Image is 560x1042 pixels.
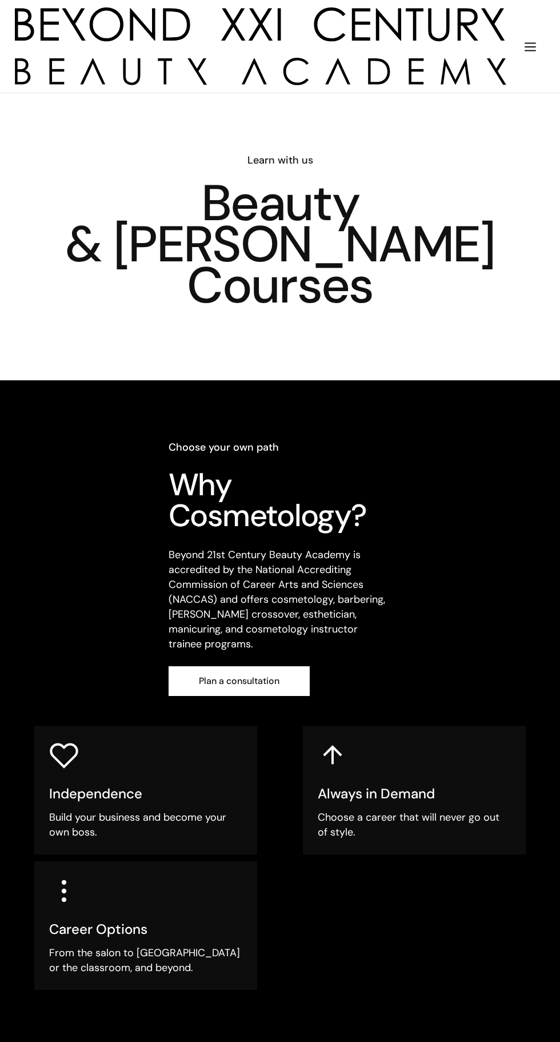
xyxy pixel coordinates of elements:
[49,945,242,975] div: From the salon to [GEOGRAPHIC_DATA] or the classroom, and beyond.
[169,470,391,531] h3: Why Cosmetology?
[49,810,242,840] div: Build your business and become your own boss.
[15,7,506,85] a: home
[318,741,347,770] img: up arrow
[15,7,506,85] img: beyond 21st century beauty academy logo
[515,31,545,62] div: menu
[49,785,242,802] h5: Independence
[49,921,242,938] h5: Career Options
[15,153,545,168] h6: Learn with us
[15,182,545,306] h1: Beauty & [PERSON_NAME] Courses
[169,666,310,696] a: Plan a consultation
[49,876,79,906] img: three dots
[49,741,79,770] img: heart icon
[169,440,391,455] h6: Choose your own path
[169,547,391,651] p: Beyond 21st Century Beauty Academy is accredited by the National Accrediting Commission of Career...
[318,785,511,802] h5: Always in Demand
[318,810,511,840] div: Choose a career that will never go out of style.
